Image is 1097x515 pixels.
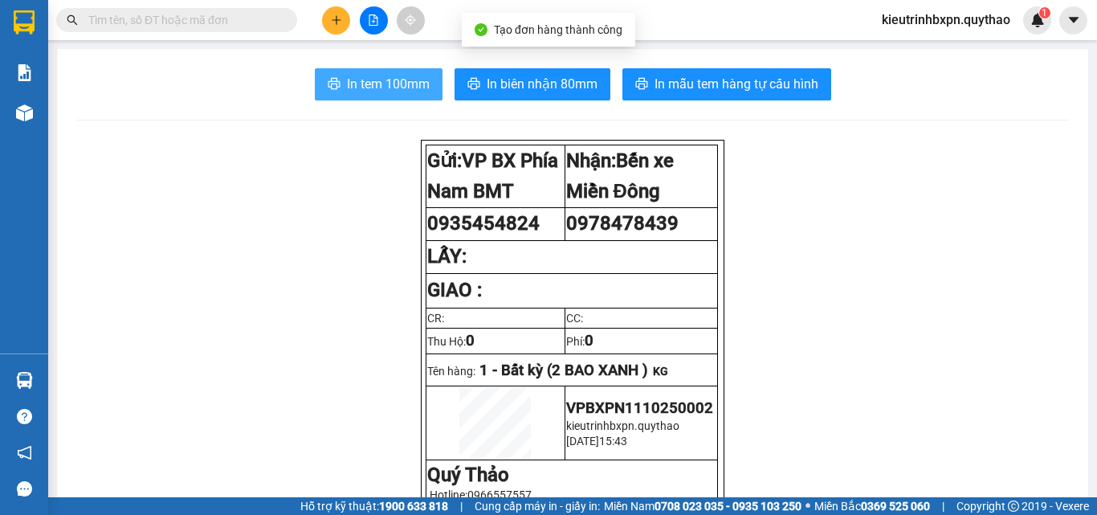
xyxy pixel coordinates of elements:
[653,365,668,378] span: KG
[861,500,930,513] strong: 0369 525 060
[566,399,713,417] span: VPBXPN1110250002
[1066,13,1081,27] span: caret-down
[599,435,627,448] span: 15:43
[426,308,565,328] td: CR:
[322,6,350,35] button: plus
[427,362,716,379] p: Tên hàng:
[566,149,674,202] span: Bến xe Miền Đông
[475,23,487,36] span: check-circle
[347,74,430,94] span: In tem 100mm
[655,74,818,94] span: In mẫu tem hàng tự cấu hình
[14,10,35,35] img: logo-vxr
[869,10,1023,30] span: kieutrinhbxpn.quythao
[466,332,475,349] span: 0
[405,14,416,26] span: aim
[1042,7,1047,18] span: 1
[427,279,482,301] strong: GIAO :
[487,74,597,94] span: In biên nhận 80mm
[88,11,278,29] input: Tìm tên, số ĐT hoặc mã đơn
[300,497,448,515] span: Hỗ trợ kỹ thuật:
[17,409,32,424] span: question-circle
[427,464,509,486] strong: Quý Thảo
[1030,13,1045,27] img: icon-new-feature
[622,68,831,100] button: printerIn mẫu tem hàng tự cấu hình
[1039,7,1050,18] sup: 1
[430,488,532,501] span: Hotline:
[585,332,593,349] span: 0
[455,68,610,100] button: printerIn biên nhận 80mm
[805,503,810,509] span: ⚪️
[397,6,425,35] button: aim
[479,362,648,379] span: 1 - Bất kỳ (2 BAO XANH )
[331,14,342,26] span: plus
[566,149,674,202] strong: Nhận:
[16,64,33,81] img: solution-icon
[475,497,600,515] span: Cung cấp máy in - giấy in:
[814,497,930,515] span: Miền Bắc
[1059,6,1087,35] button: caret-down
[467,77,480,92] span: printer
[655,500,801,513] strong: 0708 023 035 - 0935 103 250
[427,149,558,202] span: VP BX Phía Nam BMT
[16,104,33,121] img: warehouse-icon
[67,14,78,26] span: search
[426,328,565,354] td: Thu Hộ:
[566,419,679,432] span: kieutrinhbxpn.quythao
[460,497,463,515] span: |
[635,77,648,92] span: printer
[315,68,442,100] button: printerIn tem 100mm
[379,500,448,513] strong: 1900 633 818
[1008,501,1019,512] span: copyright
[604,497,801,515] span: Miền Nam
[566,212,679,235] span: 0978478439
[17,481,32,497] span: message
[566,435,599,448] span: [DATE]
[565,308,718,328] td: CC:
[360,6,388,35] button: file-add
[494,23,622,36] span: Tạo đơn hàng thành công
[467,488,532,501] span: 0966557557
[16,372,33,389] img: warehouse-icon
[427,149,558,202] strong: Gửi:
[427,212,540,235] span: 0935454824
[942,497,944,515] span: |
[17,445,32,460] span: notification
[328,77,341,92] span: printer
[427,245,467,268] strong: LẤY:
[565,328,718,354] td: Phí:
[368,14,379,26] span: file-add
